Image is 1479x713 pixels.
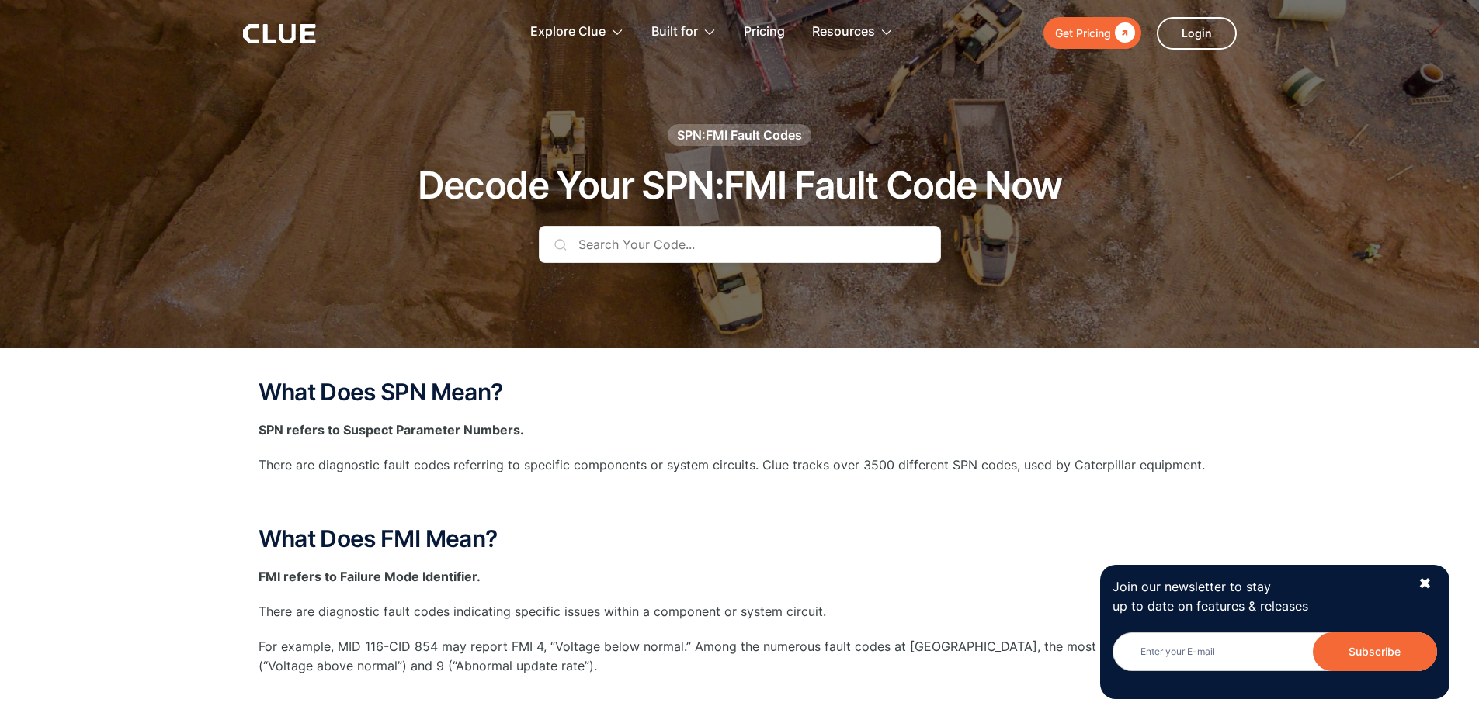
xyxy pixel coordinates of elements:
div: Get Pricing [1055,23,1111,43]
div: Resources [812,8,875,57]
form: Newsletter [1113,632,1437,687]
input: Search Your Code... [539,226,941,263]
p: Join our newsletter to stay up to date on features & releases [1113,577,1404,616]
h2: What Does SPN Mean? [259,379,1221,405]
div: Built for [651,8,698,57]
div: Explore Clue [530,8,606,57]
a: Login [1157,17,1237,50]
strong: FMI refers to Failure Mode Identifier. [259,569,481,584]
a: Pricing [744,8,785,57]
div: ✖ [1418,574,1432,594]
p: There are diagnostic fault codes indicating specific issues within a component or system circuit. [259,602,1221,621]
a: Get Pricing [1043,17,1141,49]
p: ‍ [259,491,1221,511]
h2: What Does FMI Mean? [259,526,1221,552]
input: Subscribe [1313,632,1437,671]
div: Explore Clue [530,8,624,57]
p: For example, MID 116-CID 854 may report FMI 4, “Voltage below normal.” Among the numerous fault c... [259,637,1221,676]
div: SPN:FMI Fault Codes [677,126,802,144]
p: ‍ [259,692,1221,711]
p: There are diagnostic fault codes referring to specific components or system circuits. Clue tracks... [259,455,1221,475]
div: Resources [812,8,894,57]
div: Built for [651,8,717,57]
input: Enter your E-mail [1113,632,1437,671]
h1: Decode Your SPN:FMI Fault Code Now [418,165,1062,206]
div:  [1111,23,1135,43]
strong: SPN refers to Suspect Parameter Numbers. [259,422,524,438]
